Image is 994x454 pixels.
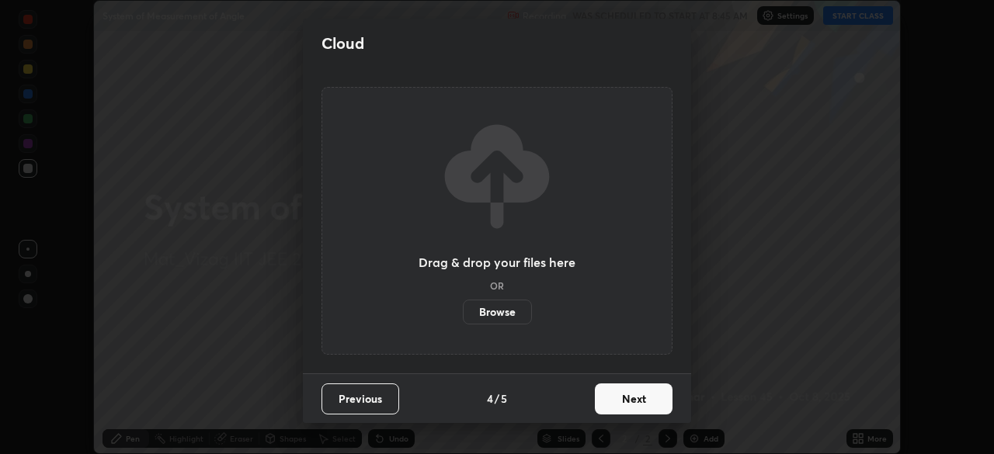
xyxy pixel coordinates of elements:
[487,390,493,407] h4: 4
[595,383,673,414] button: Next
[419,256,575,269] h3: Drag & drop your files here
[501,390,507,407] h4: 5
[321,33,364,54] h2: Cloud
[495,390,499,407] h4: /
[490,281,504,290] h5: OR
[321,383,399,414] button: Previous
